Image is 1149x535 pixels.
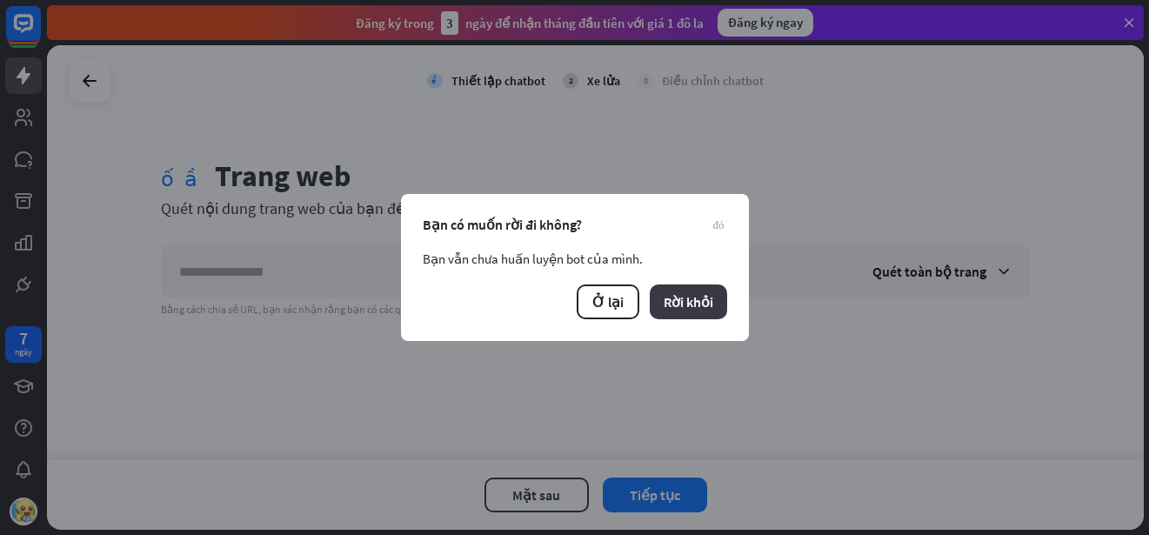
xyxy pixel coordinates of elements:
[423,216,582,233] font: Bạn có muốn rời đi không?
[592,293,624,311] font: Ở lại
[423,251,643,267] font: Bạn vẫn chưa huấn luyện bot của mình.
[14,7,66,59] button: Mở tiện ích trò chuyện LiveChat
[664,293,713,311] font: Rời khỏi
[577,284,639,319] button: Ở lại
[650,284,727,319] button: Rời khỏi
[713,218,725,230] font: đóng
